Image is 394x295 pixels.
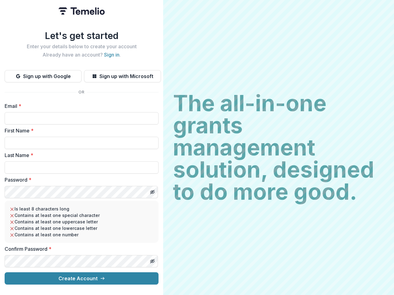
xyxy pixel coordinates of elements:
[5,102,155,110] label: Email
[10,218,154,225] li: Contains at least one uppercase letter
[5,52,159,58] h2: Already have an account? .
[10,225,154,231] li: Contains at least one lowercase letter
[104,52,119,58] a: Sign in
[5,127,155,134] label: First Name
[147,256,157,266] button: Toggle password visibility
[5,70,82,82] button: Sign up with Google
[5,176,155,183] label: Password
[5,245,155,253] label: Confirm Password
[147,187,157,197] button: Toggle password visibility
[10,231,154,238] li: Contains at least one number
[5,30,159,41] h1: Let's get started
[10,212,154,218] li: Contains at least one special character
[5,151,155,159] label: Last Name
[5,272,159,285] button: Create Account
[84,70,161,82] button: Sign up with Microsoft
[10,206,154,212] li: Is least 8 characters long
[5,44,159,49] h2: Enter your details below to create your account
[58,7,105,15] img: Temelio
